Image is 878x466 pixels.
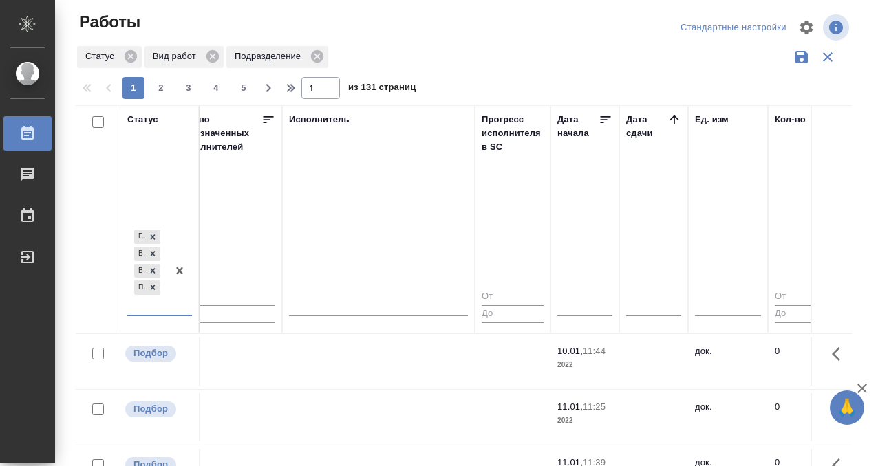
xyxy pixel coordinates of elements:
[775,113,806,126] div: Кол-во
[233,81,255,95] span: 5
[824,337,857,370] button: Здесь прячутся важные кнопки
[226,46,328,68] div: Подразделение
[688,393,768,441] td: док.
[557,414,612,428] p: 2022
[179,113,261,154] div: Кол-во неназначенных исполнителей
[688,337,768,386] td: док.
[205,77,227,99] button: 4
[76,11,140,33] span: Работы
[557,113,599,140] div: Дата начала
[133,245,162,263] div: Готов к работе, В работе, В ожидании, Подбор
[144,46,224,68] div: Вид работ
[815,44,841,70] button: Сбросить фильтры
[77,46,142,68] div: Статус
[124,344,192,363] div: Можно подбирать исполнителей
[85,49,119,63] p: Статус
[626,113,667,140] div: Дата сдачи
[289,113,350,126] div: Исполнитель
[583,346,606,356] p: 11:44
[835,393,859,422] span: 🙏
[134,264,145,278] div: В ожидании
[179,289,275,306] input: От
[133,346,168,360] p: Подбор
[153,49,201,63] p: Вид работ
[789,44,815,70] button: Сохранить фильтры
[134,280,145,295] div: Подбор
[823,14,852,41] span: Посмотреть информацию
[482,289,544,306] input: От
[557,401,583,412] p: 11.01,
[768,393,837,441] td: 0
[557,346,583,356] p: 10.01,
[133,263,162,280] div: Готов к работе, В работе, В ожидании, Подбор
[824,393,857,426] button: Здесь прячутся важные кнопки
[172,393,282,441] td: 0
[583,401,606,412] p: 11:25
[134,230,145,244] div: Готов к работе
[768,337,837,386] td: 0
[134,247,145,261] div: В работе
[557,358,612,372] p: 2022
[695,113,729,126] div: Ед. изм
[133,228,162,245] div: Готов к работе, В работе, В ожидании, Подбор
[205,81,227,95] span: 4
[127,113,158,126] div: Статус
[830,390,864,425] button: 🙏
[348,79,416,99] span: из 131 страниц
[482,113,544,154] div: Прогресс исполнителя в SC
[775,305,830,322] input: До
[235,49,306,63] p: Подразделение
[150,77,172,99] button: 2
[172,337,282,386] td: 0
[482,305,544,322] input: До
[179,305,275,322] input: До
[790,11,823,44] span: Настроить таблицу
[178,81,200,95] span: 3
[150,81,172,95] span: 2
[124,400,192,419] div: Можно подбирать исполнителей
[133,279,162,296] div: Готов к работе, В работе, В ожидании, Подбор
[233,77,255,99] button: 5
[133,402,168,416] p: Подбор
[775,289,830,306] input: От
[677,17,790,38] div: split button
[178,77,200,99] button: 3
